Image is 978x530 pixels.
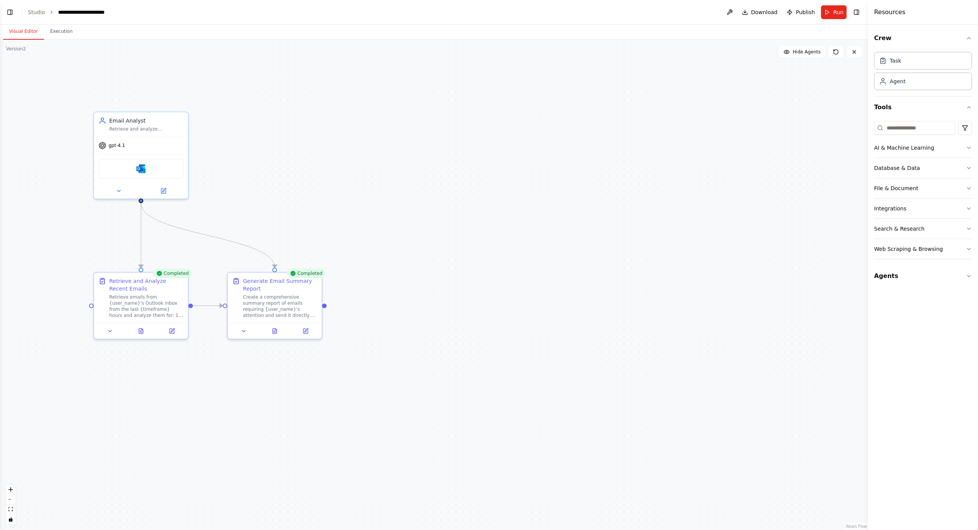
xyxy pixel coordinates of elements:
[243,277,317,292] div: Generate Email Summary Report
[874,97,972,118] button: Tools
[6,494,16,504] button: zoom out
[874,158,972,178] button: Database & Data
[874,27,972,49] button: Crew
[137,203,145,268] g: Edge from f23682df-21ed-4d66-8624-0f6bbfc30d26 to 36f84309-814d-47c8-8e1e-8375e259d41c
[739,5,781,19] button: Download
[193,302,223,310] g: Edge from 36f84309-814d-47c8-8e1e-8375e259d41c to 898a8e61-d0bb-475c-bb47-a1c94f6af3eb
[109,294,183,318] div: Retrieve emails from {user_name}'s Outlook inbox from the last {timeframe} hours and analyze them...
[874,184,918,192] div: File & Document
[874,265,972,287] button: Agents
[227,272,322,339] div: CompletedGenerate Email Summary ReportCreate a comprehensive summary report of emails requiring {...
[821,5,847,19] button: Run
[833,8,844,16] span: Run
[874,164,920,172] div: Database & Data
[890,78,905,85] div: Agent
[136,164,146,173] img: Microsoft Outlook
[243,294,317,318] div: Create a comprehensive summary report of emails requiring {user_name}'s attention and send it dir...
[93,272,189,339] div: CompletedRetrieve and Analyze Recent EmailsRetrieve emails from {user_name}'s Outlook inbox from ...
[851,7,862,18] button: Hide right sidebar
[287,269,325,278] div: Completed
[5,7,15,18] button: Show left sidebar
[125,326,157,336] button: View output
[874,178,972,198] button: File & Document
[259,326,291,336] button: View output
[108,142,125,149] span: gpt-4.1
[28,8,105,16] nav: breadcrumb
[874,8,905,17] h4: Resources
[874,205,906,212] div: Integrations
[6,514,16,524] button: toggle interactivity
[142,186,185,196] button: Open in side panel
[874,199,972,218] button: Integrations
[109,126,183,132] div: Retrieve and analyze {user_name}'s Outlook emails from the last {timeframe} hours, filtering out ...
[874,138,972,158] button: AI & Machine Learning
[159,326,185,336] button: Open in side panel
[6,504,16,514] button: fit view
[93,111,189,199] div: Email AnalystRetrieve and analyze {user_name}'s Outlook emails from the last {timeframe} hours, f...
[874,219,972,239] button: Search & Research
[44,24,79,40] button: Execution
[137,203,279,268] g: Edge from f23682df-21ed-4d66-8624-0f6bbfc30d26 to 898a8e61-d0bb-475c-bb47-a1c94f6af3eb
[153,269,192,278] div: Completed
[109,277,183,292] div: Retrieve and Analyze Recent Emails
[874,245,943,253] div: Web Scraping & Browsing
[784,5,818,19] button: Publish
[109,117,183,124] div: Email Analyst
[874,144,934,152] div: AI & Machine Learning
[6,485,16,494] button: zoom in
[779,46,825,58] button: Hide Agents
[6,46,26,52] div: Version 2
[292,326,319,336] button: Open in side panel
[751,8,778,16] span: Download
[890,57,901,65] div: Task
[3,24,44,40] button: Visual Editor
[793,49,821,55] span: Hide Agents
[28,9,45,15] a: Studio
[874,49,972,96] div: Crew
[796,8,815,16] span: Publish
[6,485,16,524] div: React Flow controls
[874,239,972,259] button: Web Scraping & Browsing
[846,524,867,528] a: React Flow attribution
[874,225,925,233] div: Search & Research
[874,118,972,265] div: Tools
